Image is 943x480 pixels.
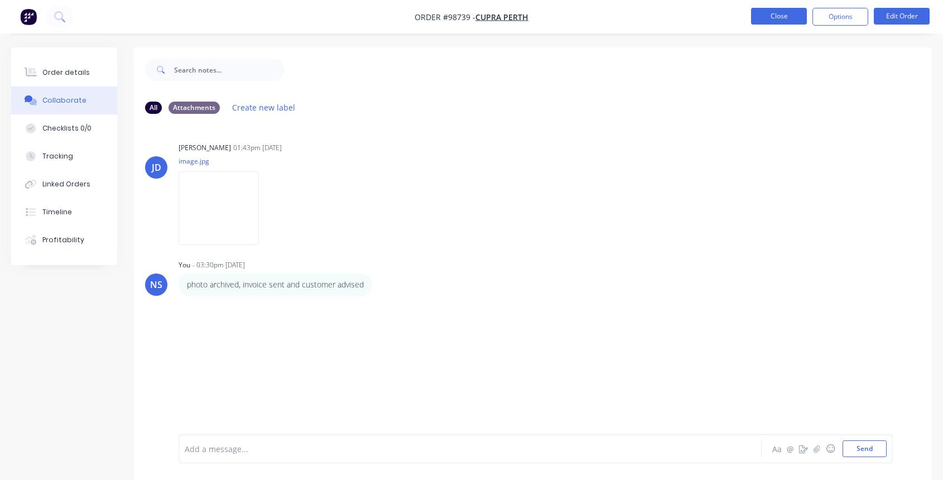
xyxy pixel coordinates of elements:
[11,198,117,226] button: Timeline
[42,68,90,78] div: Order details
[193,260,245,270] div: - 03:30pm [DATE]
[179,260,190,270] div: You
[783,442,797,455] button: @
[179,156,270,166] p: image.jpg
[812,8,868,26] button: Options
[233,143,282,153] div: 01:43pm [DATE]
[169,102,220,114] div: Attachments
[11,226,117,254] button: Profitability
[11,59,117,87] button: Order details
[11,170,117,198] button: Linked Orders
[145,102,162,114] div: All
[874,8,930,25] button: Edit Order
[152,161,161,174] div: JD
[42,123,92,133] div: Checklists 0/0
[11,142,117,170] button: Tracking
[187,279,364,290] p: photo archived, invoice sent and customer advised
[227,100,301,115] button: Create new label
[824,442,837,455] button: ☺
[843,440,887,457] button: Send
[42,151,73,161] div: Tracking
[174,59,285,81] input: Search notes...
[179,143,231,153] div: [PERSON_NAME]
[751,8,807,25] button: Close
[770,442,783,455] button: Aa
[20,8,37,25] img: Factory
[11,87,117,114] button: Collaborate
[42,207,72,217] div: Timeline
[11,114,117,142] button: Checklists 0/0
[42,95,86,105] div: Collaborate
[415,12,475,22] span: Order #98739 -
[150,278,162,291] div: NS
[42,179,90,189] div: Linked Orders
[42,235,84,245] div: Profitability
[475,12,528,22] a: CUPRA PERTH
